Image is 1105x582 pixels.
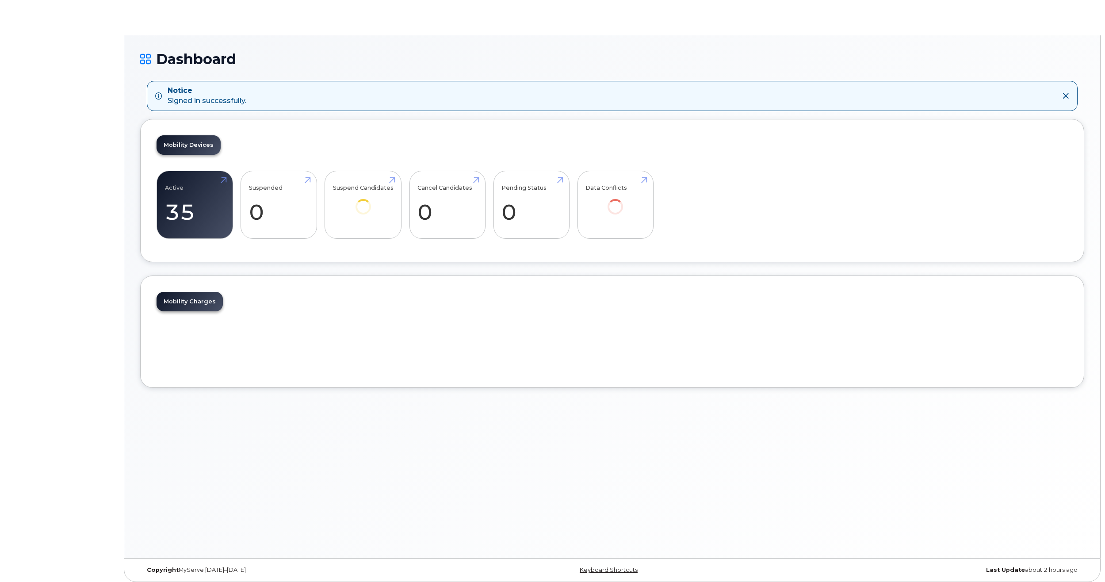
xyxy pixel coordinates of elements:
[249,176,309,234] a: Suspended 0
[157,292,223,311] a: Mobility Charges
[168,86,246,106] div: Signed in successfully.
[417,176,477,234] a: Cancel Candidates 0
[333,176,394,226] a: Suspend Candidates
[140,51,1084,67] h1: Dashboard
[769,567,1084,574] div: about 2 hours ago
[140,567,455,574] div: MyServe [DATE]–[DATE]
[986,567,1025,573] strong: Last Update
[580,567,638,573] a: Keyboard Shortcuts
[585,176,645,226] a: Data Conflicts
[157,135,221,155] a: Mobility Devices
[501,176,561,234] a: Pending Status 0
[165,176,225,234] a: Active 35
[147,567,179,573] strong: Copyright
[168,86,246,96] strong: Notice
